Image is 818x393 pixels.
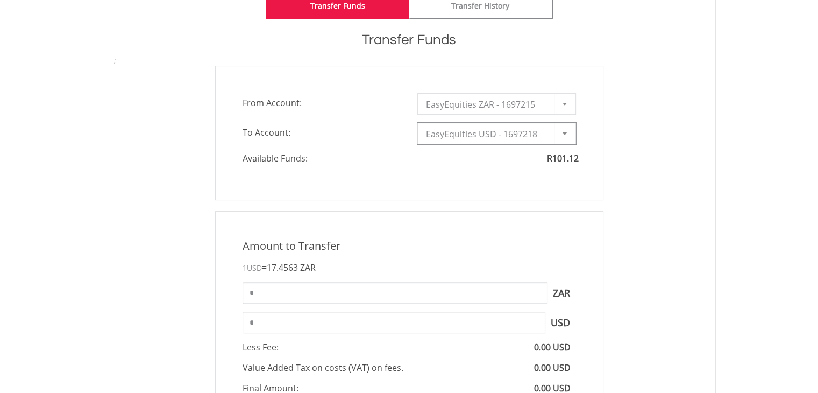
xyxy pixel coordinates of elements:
[114,30,705,50] h1: Transfer Funds
[300,262,316,273] span: ZAR
[534,341,571,353] span: 0.00 USD
[426,123,551,145] span: EasyEquities USD - 1697218
[234,152,409,165] span: Available Funds:
[426,94,551,115] span: EasyEquities ZAR - 1697215
[534,362,571,374] span: 0.00 USD
[243,341,279,353] span: Less Fee:
[267,262,298,273] span: 17.4563
[234,123,409,142] span: To Account:
[247,263,262,273] span: USD
[243,362,403,374] span: Value Added Tax on costs (VAT) on fees.
[545,312,576,333] span: USD
[547,282,576,304] span: ZAR
[243,263,262,273] span: 1
[547,152,579,164] span: R101.12
[234,93,409,113] span: From Account:
[234,238,584,254] div: Amount to Transfer
[262,262,316,273] span: =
